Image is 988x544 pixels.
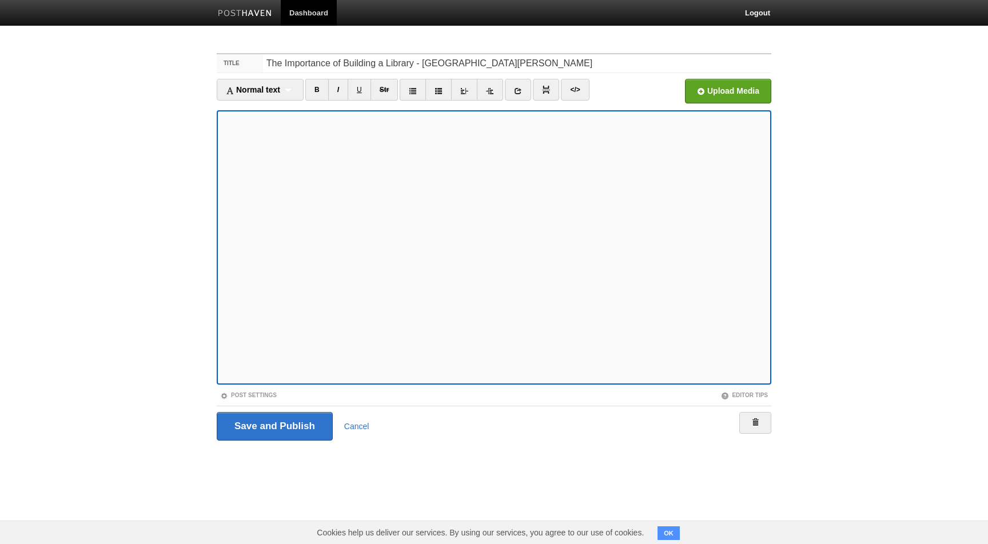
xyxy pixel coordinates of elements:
a: Editor Tips [721,392,768,398]
label: Title [217,54,263,73]
a: I [328,79,348,101]
a: U [348,79,371,101]
span: Normal text [226,85,280,94]
a: Cancel [344,422,369,431]
img: pagebreak-icon.png [542,86,550,94]
img: Posthaven-bar [218,10,272,18]
a: Post Settings [220,392,277,398]
input: Save and Publish [217,412,333,441]
a: </> [561,79,589,101]
a: Str [370,79,399,101]
a: B [305,79,329,101]
span: Cookies help us deliver our services. By using our services, you agree to our use of cookies. [305,521,655,544]
del: Str [380,86,389,94]
button: OK [658,526,680,540]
